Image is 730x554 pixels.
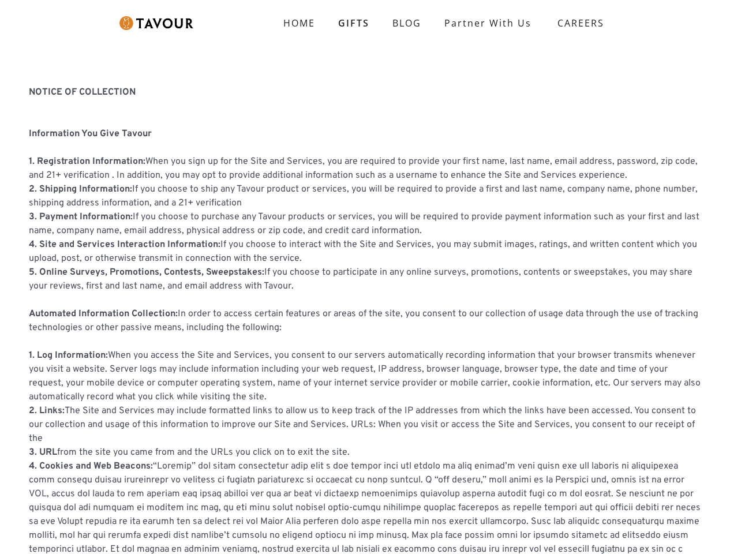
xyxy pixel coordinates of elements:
[29,461,153,472] strong: 4. Cookies and Web Beacons:
[283,17,315,29] strong: HOME
[29,350,108,361] strong: 1. Log Information:
[557,12,604,35] strong: CAREERS
[433,12,543,35] a: partner with us
[327,12,381,35] a: GIFTS
[29,87,136,98] strong: NOTICE OF COLLECTION ‍
[381,12,433,35] a: BLOG
[29,447,57,458] strong: 3. URL
[29,156,145,167] strong: 1. Registration Information:
[272,12,327,35] a: HOME
[29,128,152,140] strong: Information You Give Tavour ‍
[29,308,178,320] strong: Automated Information Collection:
[29,239,220,250] strong: 4. Site and Services Interaction Information:
[29,405,65,417] strong: 2. Links:
[29,184,132,195] strong: 2. Shipping Information:
[29,211,133,223] strong: 3. Payment Information:
[29,267,264,278] strong: 5. Online Surveys, Promotions, Contests, Sweepstakes:
[543,7,613,39] a: CAREERS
